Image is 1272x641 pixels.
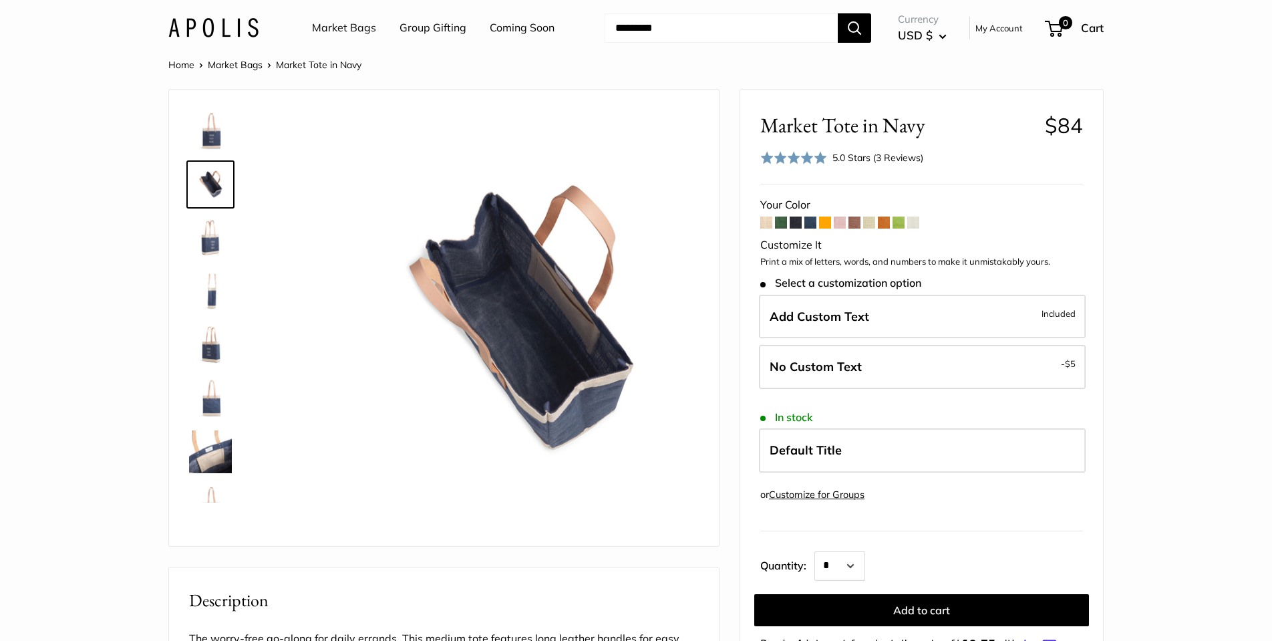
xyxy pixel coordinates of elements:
[208,59,263,71] a: Market Bags
[760,277,921,289] span: Select a customization option
[605,13,838,43] input: Search...
[760,486,864,504] div: or
[760,148,923,168] div: 5.0 Stars (3 Reviews)
[770,442,842,458] span: Default Title
[189,110,232,152] img: Market Tote in Navy
[838,13,871,43] button: Search
[400,18,466,38] a: Group Gifting
[975,20,1023,36] a: My Account
[189,377,232,420] img: description_Seal of authenticity printed on the backside of every bag.
[189,484,232,527] img: Market Tote in Navy
[759,295,1086,339] label: Add Custom Text
[186,481,234,529] a: Market Tote in Navy
[898,25,947,46] button: USD $
[760,113,1035,138] span: Market Tote in Navy
[759,345,1086,389] label: Leave Blank
[186,214,234,262] a: Market Tote in Navy
[1061,356,1076,372] span: -
[754,594,1089,626] button: Add to cart
[186,321,234,369] a: Market Tote in Navy
[770,359,862,374] span: No Custom Text
[760,255,1083,269] p: Print a mix of letters, words, and numbers to make it unmistakably yours.
[168,56,361,74] nav: Breadcrumb
[186,428,234,476] a: Market Tote in Navy
[189,217,232,259] img: Market Tote in Navy
[1059,16,1072,29] span: 0
[490,18,554,38] a: Coming Soon
[1081,21,1104,35] span: Cart
[1042,305,1076,322] span: Included
[186,107,234,155] a: Market Tote in Navy
[770,309,869,324] span: Add Custom Text
[307,110,730,533] img: Market Tote in Navy
[898,10,947,29] span: Currency
[186,374,234,422] a: description_Seal of authenticity printed on the backside of every bag.
[168,18,259,37] img: Apolis
[769,489,864,501] a: Customize for Groups
[312,18,376,38] a: Market Bags
[189,163,232,206] img: Market Tote in Navy
[760,195,1083,215] div: Your Color
[186,160,234,209] a: Market Tote in Navy
[898,28,933,42] span: USD $
[189,270,232,313] img: Market Tote in Navy
[189,588,699,614] h2: Description
[186,267,234,315] a: Market Tote in Navy
[832,150,923,165] div: 5.0 Stars (3 Reviews)
[189,430,232,473] img: Market Tote in Navy
[759,428,1086,473] label: Default Title
[168,59,194,71] a: Home
[760,235,1083,255] div: Customize It
[1046,17,1104,39] a: 0 Cart
[1065,358,1076,369] span: $5
[1045,112,1083,138] span: $84
[760,411,813,424] span: In stock
[760,547,814,581] label: Quantity:
[276,59,361,71] span: Market Tote in Navy
[189,324,232,366] img: Market Tote in Navy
